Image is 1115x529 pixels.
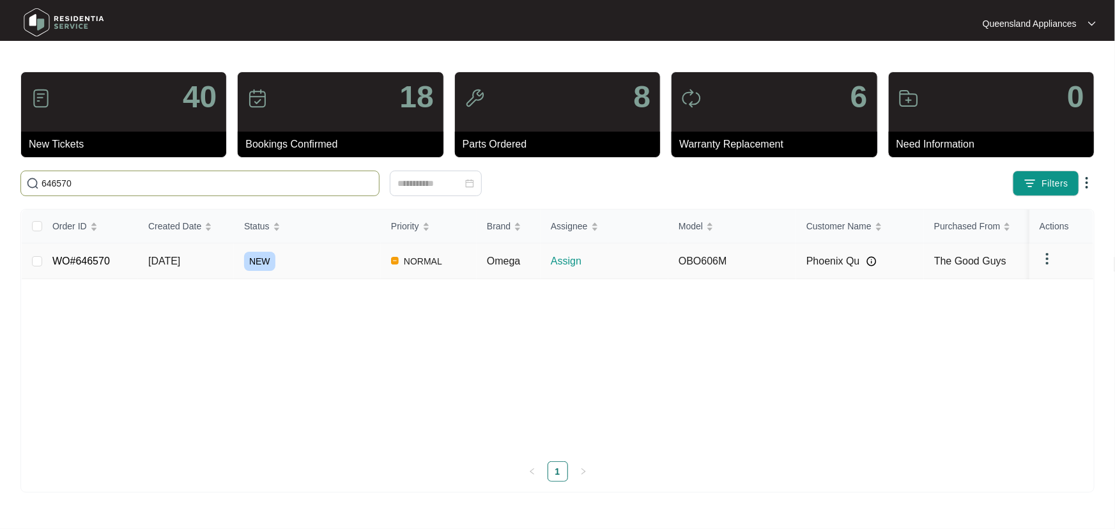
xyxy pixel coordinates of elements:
li: 1 [548,461,568,482]
th: Status [234,210,381,243]
span: Model [679,219,703,233]
img: dropdown arrow [1079,175,1095,190]
p: Queensland Appliances [983,17,1077,30]
span: [DATE] [148,256,180,266]
img: residentia service logo [19,3,109,42]
button: right [573,461,594,482]
span: right [580,468,587,475]
p: 0 [1067,82,1084,112]
span: Created Date [148,219,201,233]
img: icon [31,88,51,109]
span: Purchased From [934,219,1000,233]
button: left [522,461,542,482]
th: Purchased From [924,210,1052,243]
th: Brand [477,210,541,243]
p: Warranty Replacement [679,137,877,152]
span: Assignee [551,219,588,233]
span: NEW [244,252,275,271]
th: Priority [381,210,477,243]
p: Need Information [896,137,1094,152]
th: Order ID [42,210,138,243]
li: Next Page [573,461,594,482]
span: Omega [487,256,520,266]
p: 18 [399,82,433,112]
span: Order ID [52,219,87,233]
img: icon [465,88,485,109]
img: icon [898,88,919,109]
span: Phoenix Qu [806,254,860,269]
th: Assignee [541,210,668,243]
span: Status [244,219,270,233]
span: left [528,468,536,475]
p: New Tickets [29,137,226,152]
span: Filters [1042,177,1068,190]
p: Bookings Confirmed [245,137,443,152]
img: icon [247,88,268,109]
p: 6 [850,82,868,112]
img: Info icon [866,256,877,266]
input: Search by Order Id, Assignee Name, Customer Name, Brand and Model [42,176,374,190]
img: Vercel Logo [391,257,399,264]
th: Model [668,210,796,243]
img: filter icon [1024,177,1036,190]
p: 40 [183,82,217,112]
span: Priority [391,219,419,233]
a: WO#646570 [52,256,110,266]
img: icon [681,88,702,109]
a: 1 [548,462,567,481]
p: Assign [551,254,668,269]
img: dropdown arrow [1040,251,1055,266]
th: Actions [1029,210,1093,243]
img: search-icon [26,177,39,190]
span: Brand [487,219,511,233]
p: 8 [633,82,650,112]
img: dropdown arrow [1088,20,1096,27]
td: OBO606M [668,243,796,279]
span: The Good Guys [934,256,1006,266]
span: NORMAL [399,254,447,269]
li: Previous Page [522,461,542,482]
th: Created Date [138,210,234,243]
th: Customer Name [796,210,924,243]
p: Parts Ordered [463,137,660,152]
span: Customer Name [806,219,872,233]
button: filter iconFilters [1013,171,1079,196]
